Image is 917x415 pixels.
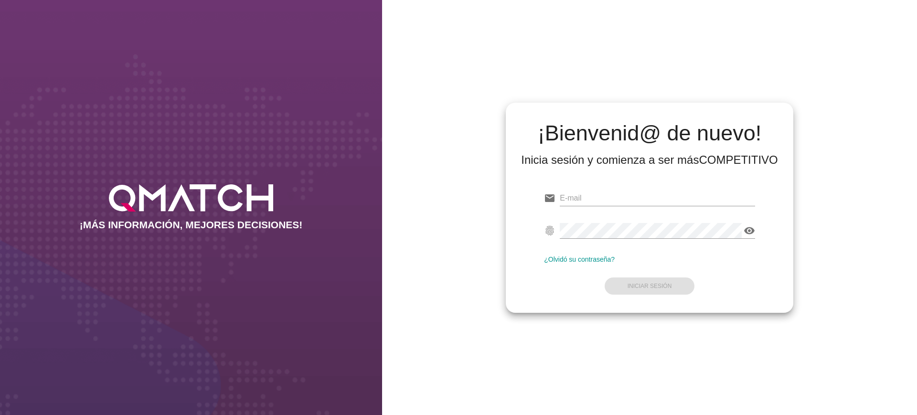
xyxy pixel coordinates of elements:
[560,191,755,206] input: E-mail
[744,225,755,236] i: visibility
[521,152,778,168] div: Inicia sesión y comienza a ser más
[699,153,778,166] strong: COMPETITIVO
[544,225,555,236] i: fingerprint
[544,192,555,204] i: email
[80,219,303,231] h2: ¡MÁS INFORMACIÓN, MEJORES DECISIONES!
[544,255,615,263] a: ¿Olvidó su contraseña?
[521,122,778,145] h2: ¡Bienvenid@ de nuevo!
